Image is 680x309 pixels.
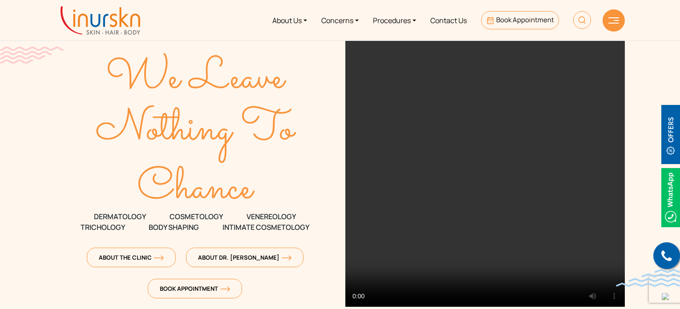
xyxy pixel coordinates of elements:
a: About Us [265,4,314,37]
span: DERMATOLOGY [94,211,146,222]
span: About The Clinic [99,253,164,261]
img: orange-arrow [220,286,230,292]
a: About Dr. [PERSON_NAME]orange-arrow [186,248,304,267]
text: We Leave [106,46,287,112]
text: Chance [138,156,255,222]
img: up-blue-arrow.svg [662,293,669,300]
span: Book Appointment [496,15,554,24]
img: Whatsappicon [661,168,680,227]
img: offerBt [661,105,680,164]
span: TRICHOLOGY [81,222,125,233]
a: Whatsappicon [661,192,680,201]
a: Book Appointment [481,11,559,29]
span: VENEREOLOGY [247,211,296,222]
a: Contact Us [423,4,474,37]
img: orange-arrow [282,255,291,261]
text: Nothing To [96,97,297,163]
img: orange-arrow [154,255,164,261]
span: Intimate Cosmetology [223,222,309,233]
a: About The Clinicorange-arrow [87,248,176,267]
img: bluewave [616,269,680,287]
span: Book Appointment [160,285,230,293]
span: Body Shaping [149,222,199,233]
a: Concerns [314,4,366,37]
a: Book Appointmentorange-arrow [148,279,242,298]
img: HeaderSearch [573,11,591,29]
span: COSMETOLOGY [170,211,223,222]
img: hamLine.svg [608,17,619,24]
span: About Dr. [PERSON_NAME] [198,253,291,261]
img: inurskn-logo [61,6,140,35]
a: Procedures [366,4,423,37]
